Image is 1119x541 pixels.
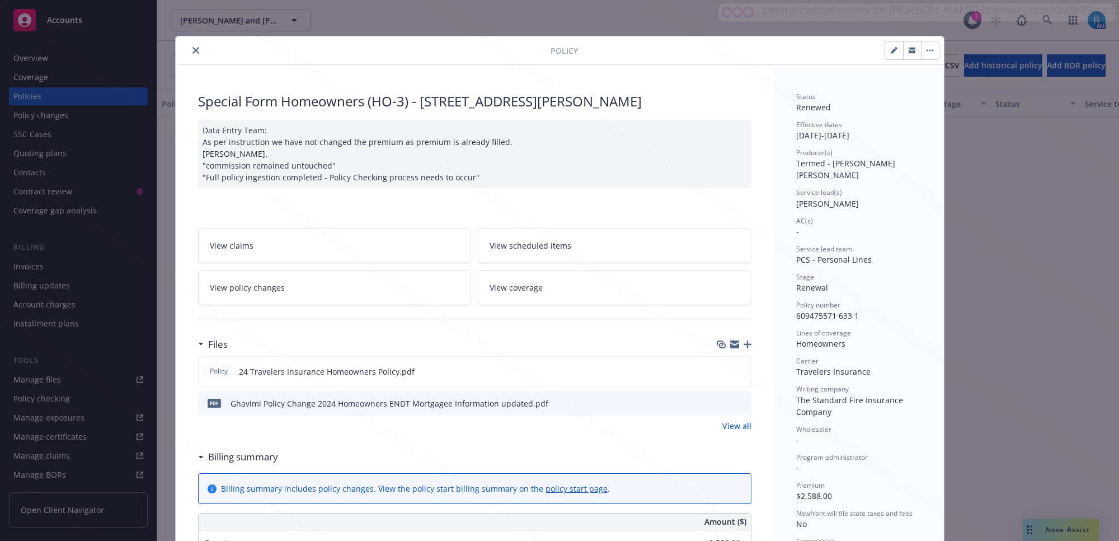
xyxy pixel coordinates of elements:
button: download file [719,398,728,409]
span: No [796,519,807,529]
span: View claims [210,240,253,251]
a: View policy changes [198,270,472,305]
span: The Standard Fire Insurance Company [796,395,905,417]
button: close [189,44,203,57]
div: Files [198,337,228,352]
span: - [796,435,799,445]
span: View scheduled items [490,240,571,251]
span: Renewal [796,282,828,293]
span: Policy number [796,300,840,310]
span: PCS - Personal Lines [796,254,872,265]
span: Policy [551,45,578,57]
span: Amount ($) [704,516,746,528]
div: Special Form Homeowners (HO-3) - [STREET_ADDRESS][PERSON_NAME] [198,92,751,111]
button: download file [718,366,727,377]
a: View scheduled items [478,228,751,263]
span: Newfront will file state taxes and fees [796,509,913,518]
span: pdf [208,399,221,407]
span: 24 Travelers Insurance Homeowners Policy.pdf [239,366,415,377]
span: Policy [208,366,230,376]
span: $2,588.00 [796,491,832,501]
span: Travelers Insurance [796,366,871,377]
span: Premium [796,481,825,490]
span: [PERSON_NAME] [796,198,859,209]
span: Program administrator [796,453,868,462]
span: - [796,226,799,237]
div: Data Entry Team: As per instruction we have not changed the premium as premium is already filled.... [198,120,751,188]
span: 609475571 633 1 [796,310,859,321]
span: View policy changes [210,282,285,293]
span: Carrier [796,356,819,366]
span: Stage [796,272,814,282]
span: View coverage [490,282,543,293]
a: View all [722,420,751,432]
div: Billing summary [198,450,278,464]
span: Service lead team [796,244,852,254]
span: AC(s) [796,216,813,226]
div: [DATE] - [DATE] [796,120,921,141]
span: Service lead(s) [796,188,842,197]
span: Termed - [PERSON_NAME] [PERSON_NAME] [796,158,897,180]
button: preview file [736,366,746,377]
a: View coverage [478,270,751,305]
span: Renewed [796,102,831,113]
h3: Files [208,337,228,352]
h3: Billing summary [208,450,278,464]
div: Billing summary includes policy changes. View the policy start billing summary on the . [221,483,610,495]
div: Homeowners [796,338,921,349]
span: Producer(s) [796,148,833,157]
a: policy start page [546,483,608,494]
a: View claims [198,228,472,263]
span: Writing company [796,384,849,394]
span: Effective dates [796,120,842,129]
span: Status [796,92,816,101]
span: - [796,463,799,473]
button: preview file [737,398,747,409]
span: Lines of coverage [796,328,851,338]
div: Ghavimi Policy Change 2024 Homeowners ENDT Mortgagee Information updated.pdf [231,398,548,409]
span: Wholesaler [796,425,831,434]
